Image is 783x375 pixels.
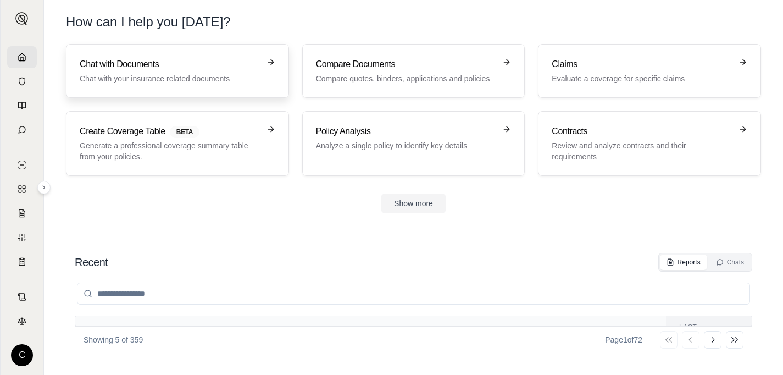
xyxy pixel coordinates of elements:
button: Expand sidebar [37,181,51,194]
p: Review and analyze contracts and their requirements [552,140,732,162]
p: Evaluate a coverage for specific claims [552,73,732,84]
h3: Compare Documents [316,58,496,71]
a: Create Coverage TableBETAGenerate a professional coverage summary table from your policies. [66,111,289,176]
a: Chat [7,119,37,141]
p: Analyze a single policy to identify key details [316,140,496,151]
h2: Recent [75,255,108,270]
a: Chat with DocumentsChat with your insurance related documents [66,44,289,98]
h3: Chat with Documents [80,58,260,71]
a: Policy AnalysisAnalyze a single policy to identify key details [302,111,525,176]
div: Last modified [679,323,738,340]
button: Show more [381,194,446,213]
h3: Contracts [552,125,732,138]
button: Chats [709,255,751,270]
button: Reports [660,255,707,270]
div: Chats [716,258,744,267]
a: Compare DocumentsCompare quotes, binders, applications and policies [302,44,525,98]
div: Page 1 of 72 [605,334,642,345]
th: Report Type [540,316,666,348]
h1: How can I help you [DATE]? [66,13,761,31]
a: Single Policy [7,154,37,176]
a: ClaimsEvaluate a coverage for specific claims [538,44,761,98]
p: Generate a professional coverage summary table from your policies. [80,140,260,162]
a: Coverage Table [7,251,37,273]
a: Custom Report [7,227,37,249]
a: Prompt Library [7,95,37,117]
a: Policy Comparisons [7,178,37,200]
th: Files [300,316,540,348]
button: Expand sidebar [11,8,33,30]
a: Home [7,46,37,68]
p: Showing 5 of 359 [84,334,143,345]
span: BETA [170,126,199,138]
a: Contract Analysis [7,286,37,308]
h3: Claims [552,58,732,71]
p: Chat with your insurance related documents [80,73,260,84]
h3: Create Coverage Table [80,125,260,138]
h3: Policy Analysis [316,125,496,138]
p: Compare quotes, binders, applications and policies [316,73,496,84]
img: Expand sidebar [15,12,29,25]
a: Legal Search Engine [7,310,37,332]
a: ContractsReview and analyze contracts and their requirements [538,111,761,176]
div: Reports [667,258,701,267]
a: Claim Coverage [7,202,37,224]
div: C [11,344,33,366]
a: Documents Vault [7,70,37,92]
